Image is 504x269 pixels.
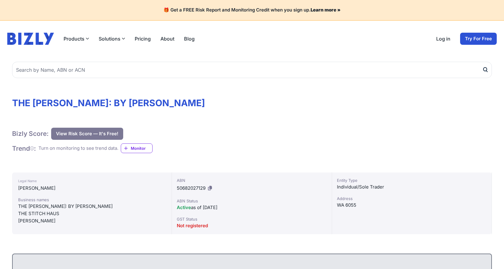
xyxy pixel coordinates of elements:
[38,145,118,152] div: Turn on monitoring to see trend data.
[18,197,166,203] div: Business names
[177,216,327,222] div: GST Status
[64,35,89,42] button: Products
[337,183,487,191] div: Individual/Sole Trader
[12,144,36,153] h1: Trend :
[18,185,166,192] div: [PERSON_NAME]
[177,223,208,228] span: Not registered
[18,217,166,225] div: [PERSON_NAME]
[311,7,341,13] a: Learn more »
[337,202,487,209] div: WA 6055
[177,198,327,204] div: ABN Status
[51,128,123,140] button: View Risk Score — It's Free!
[135,35,151,42] a: Pricing
[177,177,327,183] div: ABN
[7,7,497,13] h4: 🎁 Get a FREE Risk Report and Monitoring Credit when you sign up.
[12,130,49,138] h1: Bizly Score:
[337,195,487,202] div: Address
[460,33,497,45] a: Try For Free
[177,205,191,210] span: Active
[99,35,125,42] button: Solutions
[12,97,492,108] h1: THE [PERSON_NAME]: BY [PERSON_NAME]
[160,35,174,42] a: About
[12,62,492,78] input: Search by Name, ABN or ACN
[337,177,487,183] div: Entity Type
[18,210,166,217] div: THE STITCH HAUS
[436,35,450,42] a: Log in
[121,143,153,153] a: Monitor
[184,35,195,42] a: Blog
[177,204,327,211] div: as of [DATE]
[18,177,166,185] div: Legal Name
[131,145,152,151] span: Monitor
[18,203,166,210] div: THE [PERSON_NAME]: BY [PERSON_NAME]
[177,185,206,191] span: 50682027129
